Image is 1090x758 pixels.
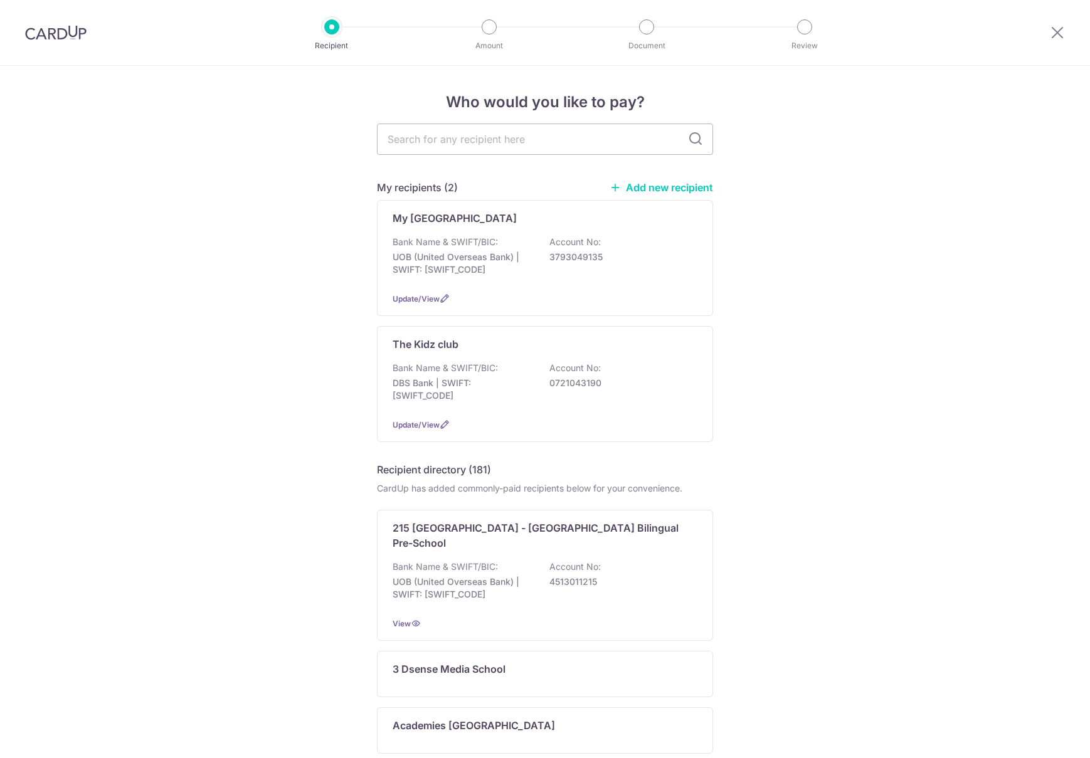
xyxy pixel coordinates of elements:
[393,251,533,276] p: UOB (United Overseas Bank) | SWIFT: [SWIFT_CODE]
[393,520,682,550] p: 215 [GEOGRAPHIC_DATA] - [GEOGRAPHIC_DATA] Bilingual Pre-School
[393,377,533,402] p: DBS Bank | SWIFT: [SWIFT_CODE]
[443,39,536,52] p: Amount
[393,211,517,226] p: My [GEOGRAPHIC_DATA]
[610,181,713,194] a: Add new recipient
[549,561,601,573] p: Account No:
[393,619,411,628] a: View
[377,91,713,113] h4: Who would you like to pay?
[393,420,440,429] a: Update/View
[393,294,440,303] a: Update/View
[393,561,498,573] p: Bank Name & SWIFT/BIC:
[377,482,713,495] div: CardUp has added commonly-paid recipients below for your convenience.
[549,576,690,588] p: 4513011215
[549,236,601,248] p: Account No:
[758,39,851,52] p: Review
[285,39,378,52] p: Recipient
[377,180,458,195] h5: My recipients (2)
[377,462,491,477] h5: Recipient directory (181)
[393,718,555,733] p: Academies [GEOGRAPHIC_DATA]
[600,39,693,52] p: Document
[393,362,498,374] p: Bank Name & SWIFT/BIC:
[393,337,458,352] p: The Kidz club
[549,377,690,389] p: 0721043190
[377,124,713,155] input: Search for any recipient here
[393,661,505,676] p: 3 Dsense Media School
[25,25,87,40] img: CardUp
[549,362,601,374] p: Account No:
[549,251,690,263] p: 3793049135
[393,236,498,248] p: Bank Name & SWIFT/BIC:
[393,576,533,601] p: UOB (United Overseas Bank) | SWIFT: [SWIFT_CODE]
